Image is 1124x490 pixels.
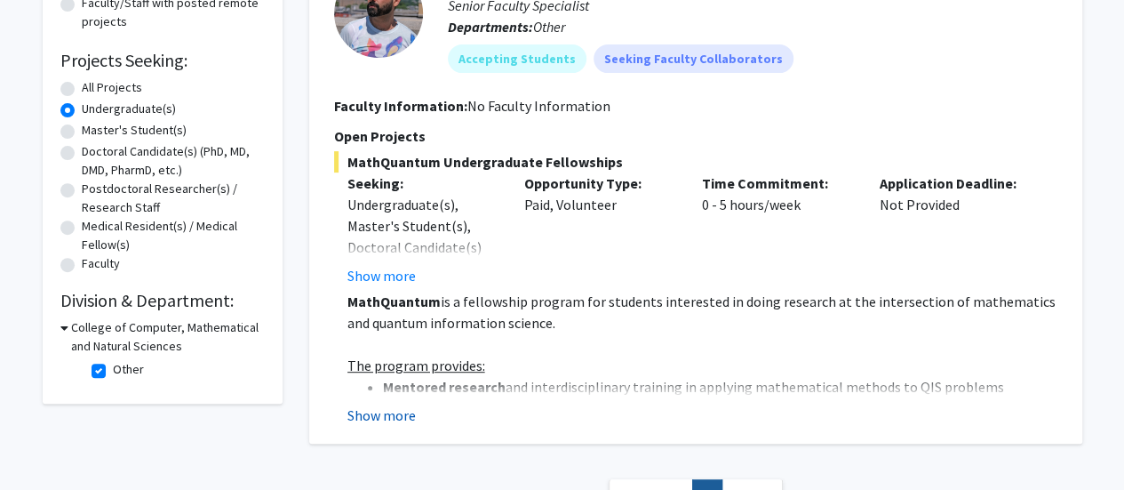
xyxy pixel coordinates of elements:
[13,410,76,477] iframe: Chat
[383,376,1057,398] li: and interdisciplinary training in applying mathematical methods to QIS problems
[347,173,498,194] p: Seeking:
[594,44,793,73] mat-chip: Seeking Faculty Collaborators
[347,291,1057,333] p: is a fellowship program for students interested in doing research at the intersection of mathemat...
[347,194,498,365] div: Undergraduate(s), Master's Student(s), Doctoral Candidate(s) (PhD, MD, DMD, PharmD, etc.), Postdo...
[702,173,853,194] p: Time Commitment:
[533,18,565,36] span: Other
[511,173,689,286] div: Paid, Volunteer
[347,405,416,426] button: Show more
[82,78,142,97] label: All Projects
[467,97,610,115] span: No Faculty Information
[334,125,1057,147] p: Open Projects
[689,173,866,286] div: 0 - 5 hours/week
[334,97,467,115] b: Faculty Information:
[347,357,485,374] u: The program provides:
[383,378,506,396] strong: Mentored research
[82,217,265,254] label: Medical Resident(s) / Medical Fellow(s)
[82,121,187,140] label: Master's Student(s)
[524,173,675,194] p: Opportunity Type:
[448,18,533,36] b: Departments:
[71,318,265,356] h3: College of Computer, Mathematical and Natural Sciences
[82,254,120,273] label: Faculty
[347,265,416,286] button: Show more
[347,293,441,310] strong: MathQuantum
[334,151,1057,173] span: MathQuantum Undergraduate Fellowships
[866,173,1044,286] div: Not Provided
[82,142,265,180] label: Doctoral Candidate(s) (PhD, MD, DMD, PharmD, etc.)
[880,173,1031,194] p: Application Deadline:
[82,180,265,217] label: Postdoctoral Researcher(s) / Research Staff
[60,290,265,311] h2: Division & Department:
[82,100,176,118] label: Undergraduate(s)
[448,44,586,73] mat-chip: Accepting Students
[113,360,144,379] label: Other
[60,50,265,71] h2: Projects Seeking:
